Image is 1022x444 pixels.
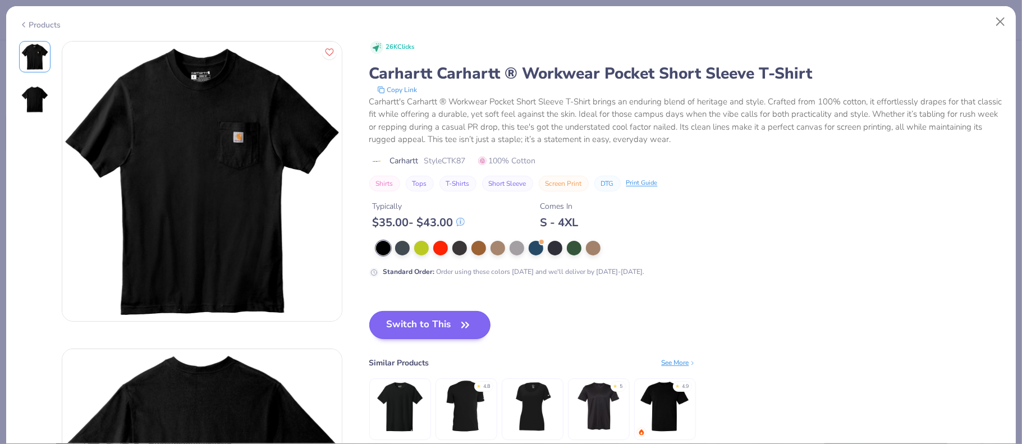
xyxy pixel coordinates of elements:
[373,216,465,230] div: $ 35.00 - $ 43.00
[572,380,625,433] img: Adidas Sport T-Shirt
[682,383,689,391] div: 4.9
[540,216,579,230] div: S - 4XL
[439,380,493,433] img: Nike Dri-Fit Cotton/Poly Tee
[62,42,342,321] img: Front
[369,63,1003,84] div: Carhartt Carhartt ® Workwear Pocket Short Sleeve T-Shirt
[21,86,48,113] img: Back
[406,176,434,191] button: Tops
[990,11,1011,33] button: Close
[369,157,384,166] img: brand logo
[390,155,419,167] span: Carhartt
[506,380,559,433] img: Nike Ladies Dri-Fit Cotton/Poly Scoop Neck Tee
[19,19,61,31] div: Products
[383,267,435,276] strong: Standard Order :
[638,429,645,436] img: trending.gif
[620,383,623,391] div: 5
[369,95,1003,146] div: Carhartt's Carhartt ® Workwear Pocket Short Sleeve T-Shirt brings an enduring blend of heritage a...
[386,43,415,52] span: 26K Clicks
[613,383,618,387] div: ★
[424,155,466,167] span: Style CTK87
[322,45,337,59] button: Like
[374,84,421,95] button: copy to clipboard
[369,357,429,369] div: Similar Products
[638,380,691,433] img: Comfort Colors Adult Heavyweight T-Shirt
[662,358,696,368] div: See More
[626,178,658,188] div: Print Guide
[478,155,536,167] span: 100% Cotton
[477,383,482,387] div: ★
[439,176,476,191] button: T-Shirts
[539,176,589,191] button: Screen Print
[484,383,491,391] div: 4.8
[540,200,579,212] div: Comes In
[482,176,533,191] button: Short Sleeve
[373,380,427,433] img: Carhartt Short Sleeve T-Shirt
[369,311,491,339] button: Switch to This
[676,383,680,387] div: ★
[594,176,621,191] button: DTG
[373,200,465,212] div: Typically
[383,267,645,277] div: Order using these colors [DATE] and we'll deliver by [DATE]-[DATE].
[369,176,400,191] button: Shirts
[21,43,48,70] img: Front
